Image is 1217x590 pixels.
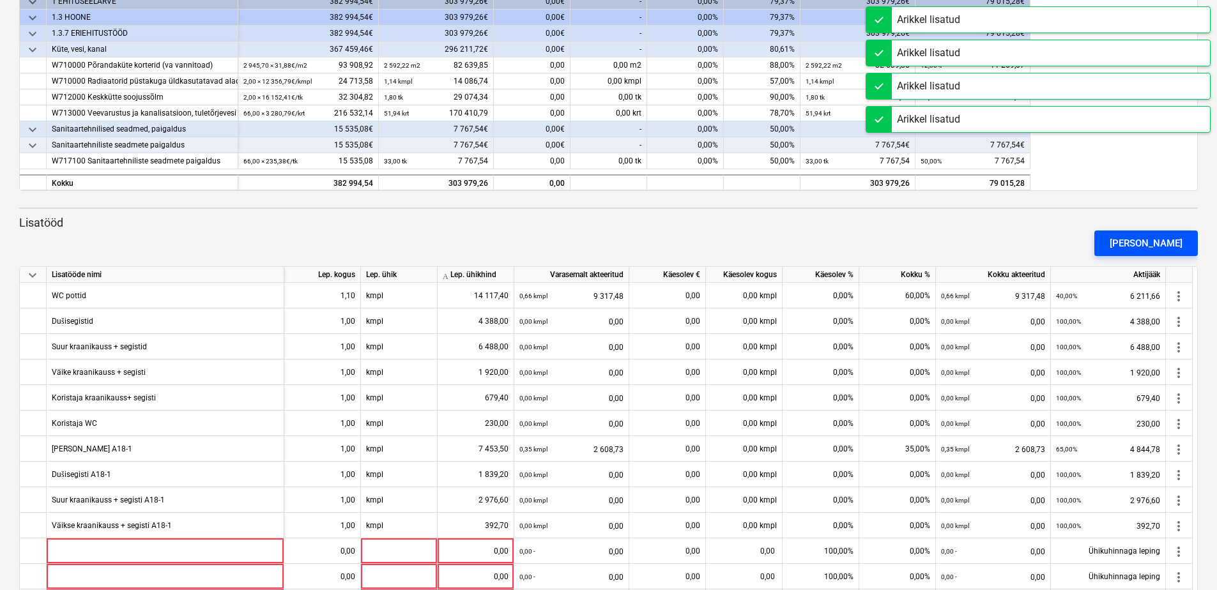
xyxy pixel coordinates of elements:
[724,105,800,121] div: 78,70%
[443,359,509,385] div: 1 920,00
[783,513,859,538] div: 0,00%
[783,462,859,487] div: 0,00%
[494,26,570,42] div: 0,00€
[52,105,233,121] div: W713000 Veevarustus ja kanalisatsioon, tuletõrjevesi korterites sh kaugloetavad veemõõtjad
[25,122,40,137] span: keyboard_arrow_down
[238,10,379,26] div: 382 994,54€
[289,334,355,359] div: 1,00
[1130,487,1160,513] font: 2 976,60
[941,522,969,529] small: 0,00 kmpl
[1051,564,1166,589] div: Ühikuhinnaga leping
[609,487,624,513] font: 0,00
[361,334,438,359] div: kmpl
[243,176,373,192] div: 382 994,54
[1030,308,1045,334] font: 0,00
[634,538,700,564] div: 0,00
[647,137,724,153] div: 0,00%
[706,462,783,487] div: 0,00 kmpl
[443,271,450,278] span: Abi
[634,359,700,385] div: 0,00
[379,26,494,42] div: 303 979,26€
[384,78,412,85] small: 1,14 kmpl
[609,513,624,538] font: 0,00
[724,57,800,73] div: 88,00%
[443,308,509,334] div: 4 388,00
[570,121,647,137] div: -
[379,137,494,153] div: 7 767,54€
[1030,513,1045,538] font: 0,00
[1171,493,1186,508] span: more_vert
[1056,420,1081,427] small: 100,00%
[724,89,800,105] div: 90,00%
[52,137,233,153] div: Sanitaartehniliste seadmete paigaldus
[384,176,488,192] div: 303 979,26
[1130,308,1160,334] font: 4 388,00
[647,26,724,42] div: 0,00%
[609,411,624,436] font: 0,00
[1015,283,1045,308] font: 9 317,48
[519,471,547,478] small: 0,00 kmpl
[647,153,724,169] div: 0,00%
[1171,340,1186,355] span: more_vert
[570,10,647,26] div: -
[915,137,1030,153] div: 7 767,54€
[238,137,379,153] div: 15 535,08€
[289,411,355,436] div: 1,00
[19,215,1198,231] p: Lisatööd
[1171,544,1186,559] span: more_vert
[519,318,547,325] small: 0,00 kmpl
[443,538,509,564] div: 0,00
[1137,385,1160,411] font: 679,40
[243,110,305,117] small: 66,00 × 3 280,79€/krt
[800,137,915,153] div: 7 767,54€
[52,462,111,487] div: Dušisegisti A18-1
[706,359,783,385] div: 0,00 kmpl
[454,89,488,105] font: 29 074,34
[724,121,800,137] div: 50,00%
[238,42,379,57] div: 367 459,46€
[1171,314,1186,329] span: more_vert
[379,121,494,137] div: 7 767,54€
[859,538,936,564] div: 0,00%
[859,462,936,487] div: 0,00%
[52,308,93,333] div: Dušisegistid
[1056,395,1081,402] small: 100,00%
[724,153,800,169] div: 50,00%
[609,359,624,385] font: 0,00
[1056,369,1081,376] small: 100,00%
[52,73,233,89] div: W710000 Radiaatorid püstakuga üldkasutatavad alad, panipaigad
[783,538,859,564] div: 100,00%
[52,153,233,169] div: W717100 Sanitaartehniliste seadmete paigaldus
[941,395,969,402] small: 0,00 kmpl
[859,564,936,589] div: 0,00%
[494,153,570,169] div: 0,00
[443,487,509,513] div: 2 976,60
[647,105,724,121] div: 0,00%
[1171,442,1186,457] span: more_vert
[494,137,570,153] div: 0,00€
[519,420,547,427] small: 0,00 kmpl
[859,513,936,538] div: 0,00%
[443,411,509,436] div: 230,00
[52,513,172,538] div: Väikse kraanikauss + segisti A18-1
[706,411,783,436] div: 0,00 kmpl
[859,359,936,385] div: 0,00%
[25,42,40,57] span: keyboard_arrow_down
[897,45,960,61] div: Arikkel lisatud
[443,334,509,359] div: 6 488,00
[1171,518,1186,534] span: more_vert
[897,12,960,27] div: Arikkel lisatud
[800,10,915,26] div: 303 979,26€
[706,267,783,283] div: Käesolev kogus
[1056,344,1081,351] small: 100,00%
[1030,462,1045,487] font: 0,00
[25,138,40,153] span: keyboard_arrow_down
[1130,334,1160,359] font: 6 488,00
[494,174,570,190] div: 0,00
[1171,289,1186,304] span: more_vert
[454,73,488,89] font: 14 086,74
[609,462,624,487] font: 0,00
[25,10,40,26] span: keyboard_arrow_down
[859,283,936,308] div: 60,00%
[458,153,488,169] font: 7 767,54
